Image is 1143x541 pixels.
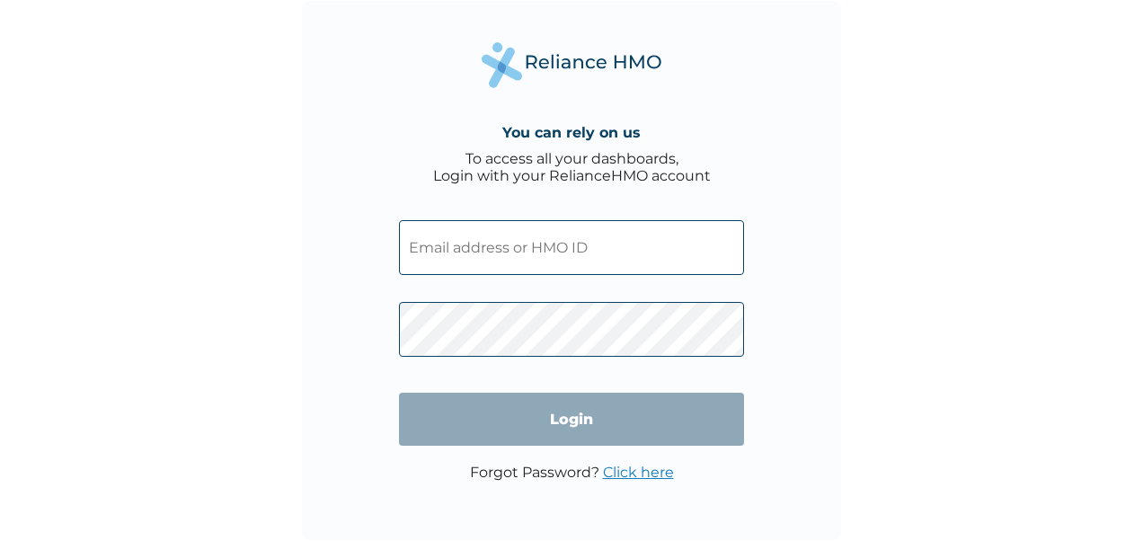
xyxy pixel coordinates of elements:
div: To access all your dashboards, Login with your RelianceHMO account [433,150,711,184]
img: Reliance Health's Logo [482,42,661,88]
h4: You can rely on us [502,124,641,141]
a: Click here [603,464,674,481]
p: Forgot Password? [470,464,674,481]
input: Email address or HMO ID [399,220,744,275]
input: Login [399,393,744,446]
